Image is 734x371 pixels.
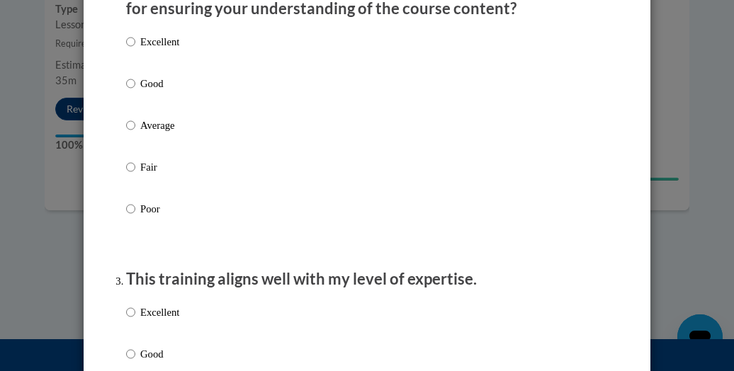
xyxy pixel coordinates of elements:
input: Excellent [126,304,135,320]
input: Poor [126,201,135,217]
input: Good [126,346,135,362]
p: Excellent [140,304,179,320]
input: Excellent [126,34,135,50]
p: This training aligns well with my level of expertise. [126,268,608,290]
p: Average [140,118,179,133]
input: Fair [126,159,135,175]
p: Fair [140,159,179,175]
p: Excellent [140,34,179,50]
input: Good [126,76,135,91]
p: Good [140,76,179,91]
input: Average [126,118,135,133]
p: Poor [140,201,179,217]
p: Good [140,346,179,362]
